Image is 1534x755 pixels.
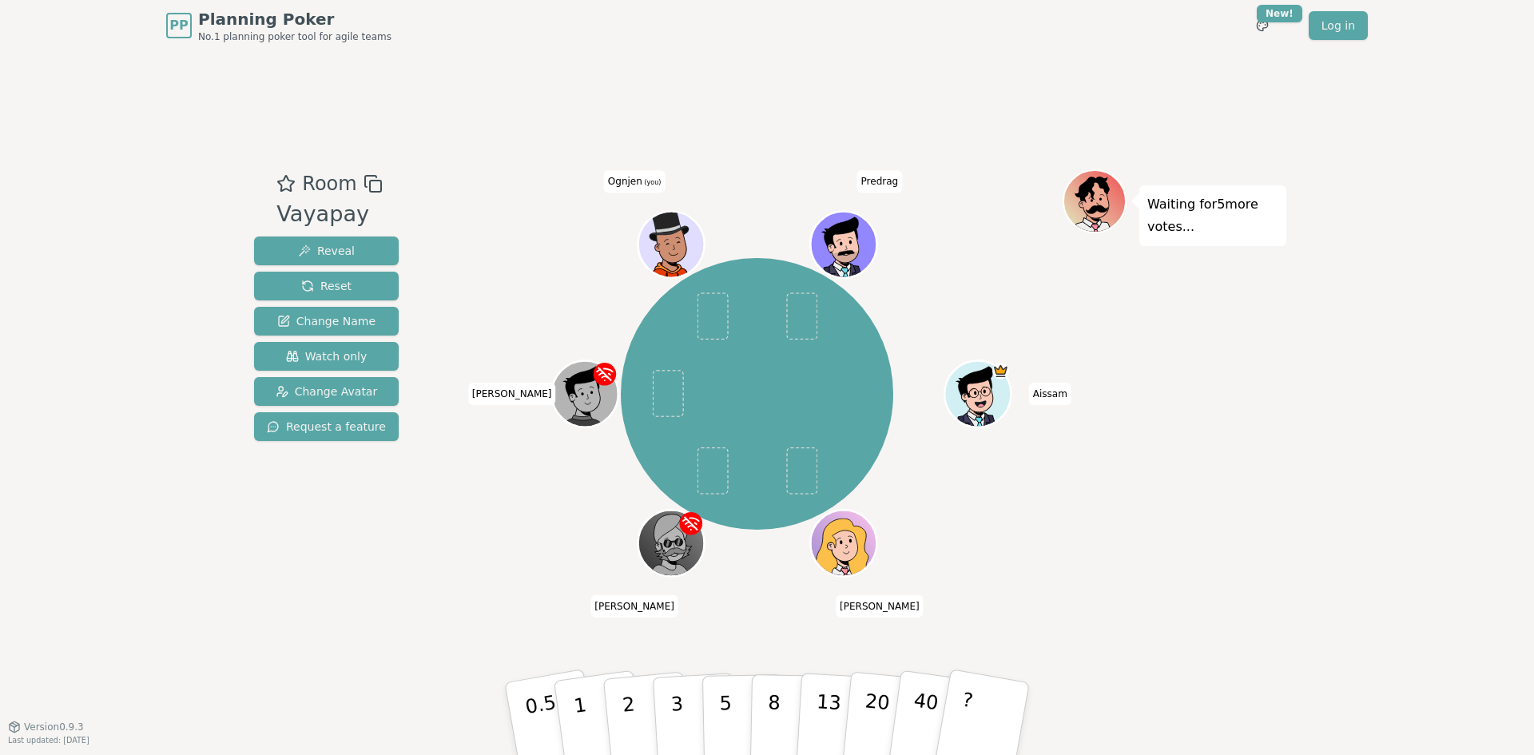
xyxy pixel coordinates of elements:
button: Request a feature [254,412,399,441]
button: Add as favourite [276,169,296,198]
a: PPPlanning PokerNo.1 planning poker tool for agile teams [166,8,391,43]
span: (you) [642,179,662,186]
p: Waiting for 5 more votes... [1147,193,1278,238]
button: Watch only [254,342,399,371]
span: Request a feature [267,419,386,435]
button: Change Name [254,307,399,336]
button: Reveal [254,236,399,265]
a: Log in [1309,11,1368,40]
span: Aissam is the host [992,363,1009,379]
span: Click to change your name [857,170,903,193]
span: Planning Poker [198,8,391,30]
span: Change Avatar [276,383,378,399]
span: Click to change your name [836,594,924,617]
button: Change Avatar [254,377,399,406]
span: Change Name [277,313,376,329]
span: Click to change your name [1029,383,1071,405]
button: Click to change your avatar [640,213,702,276]
span: PP [169,16,188,35]
span: Click to change your name [590,594,678,617]
button: New! [1248,11,1277,40]
span: Room [302,169,356,198]
span: No.1 planning poker tool for agile teams [198,30,391,43]
button: Version0.9.3 [8,721,84,733]
span: Last updated: [DATE] [8,736,89,745]
div: New! [1257,5,1302,22]
span: Reveal [298,243,355,259]
span: Click to change your name [468,383,556,405]
span: Reset [301,278,352,294]
div: Vayapay [276,198,382,231]
span: Click to change your name [604,170,666,193]
span: Watch only [286,348,368,364]
button: Reset [254,272,399,300]
span: Version 0.9.3 [24,721,84,733]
